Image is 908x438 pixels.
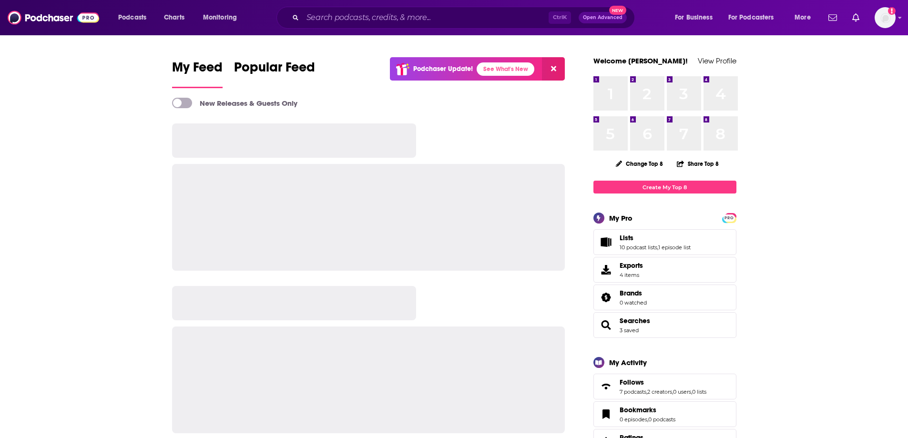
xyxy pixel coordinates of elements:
a: My Feed [172,59,223,88]
button: Show profile menu [875,7,896,28]
a: Follows [620,378,706,387]
a: New Releases & Guests Only [172,98,297,108]
a: Searches [597,318,616,332]
a: 2 creators [647,388,672,395]
button: open menu [668,10,724,25]
a: Show notifications dropdown [825,10,841,26]
span: Follows [593,374,736,399]
span: , [646,388,647,395]
a: Lists [597,235,616,249]
span: Follows [620,378,644,387]
a: Bookmarks [620,406,675,414]
span: For Podcasters [728,11,774,24]
span: , [657,244,658,251]
span: , [691,388,692,395]
a: 0 lists [692,388,706,395]
span: Ctrl K [549,11,571,24]
button: open menu [112,10,159,25]
a: Brands [597,291,616,304]
a: 1 episode list [658,244,691,251]
a: 7 podcasts [620,388,646,395]
button: Share Top 8 [676,154,719,173]
span: Popular Feed [234,59,315,81]
span: , [672,388,673,395]
a: Brands [620,289,647,297]
a: 3 saved [620,327,639,334]
svg: Add a profile image [888,7,896,15]
span: Logged in as mindyn [875,7,896,28]
span: Charts [164,11,184,24]
p: Podchaser Update! [413,65,473,73]
span: Searches [593,312,736,338]
span: Exports [620,261,643,270]
button: Open AdvancedNew [579,12,627,23]
a: Searches [620,316,650,325]
a: 0 users [673,388,691,395]
a: Charts [158,10,190,25]
div: My Pro [609,214,633,223]
a: Follows [597,380,616,393]
img: Podchaser - Follow, Share and Rate Podcasts [8,9,99,27]
a: Welcome [PERSON_NAME]! [593,56,688,65]
img: User Profile [875,7,896,28]
span: New [609,6,626,15]
span: Brands [620,289,642,297]
a: 0 podcasts [648,416,675,423]
a: 10 podcast lists [620,244,657,251]
span: Monitoring [203,11,237,24]
span: My Feed [172,59,223,81]
a: Lists [620,234,691,242]
div: Search podcasts, credits, & more... [286,7,644,29]
span: Brands [593,285,736,310]
button: open menu [196,10,249,25]
span: Lists [620,234,633,242]
span: Lists [593,229,736,255]
a: 0 watched [620,299,647,306]
span: Bookmarks [593,401,736,427]
span: More [795,11,811,24]
span: Open Advanced [583,15,622,20]
span: Bookmarks [620,406,656,414]
button: Change Top 8 [610,158,669,170]
a: Exports [593,257,736,283]
span: For Business [675,11,713,24]
button: open menu [788,10,823,25]
a: PRO [724,214,735,221]
div: My Activity [609,358,647,367]
span: Podcasts [118,11,146,24]
span: Exports [597,263,616,276]
a: Popular Feed [234,59,315,88]
input: Search podcasts, credits, & more... [303,10,549,25]
a: 0 episodes [620,416,647,423]
span: PRO [724,214,735,222]
a: View Profile [698,56,736,65]
span: , [647,416,648,423]
span: 4 items [620,272,643,278]
a: Bookmarks [597,407,616,421]
a: See What's New [477,62,534,76]
a: Create My Top 8 [593,181,736,194]
a: Show notifications dropdown [848,10,863,26]
button: open menu [722,10,788,25]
